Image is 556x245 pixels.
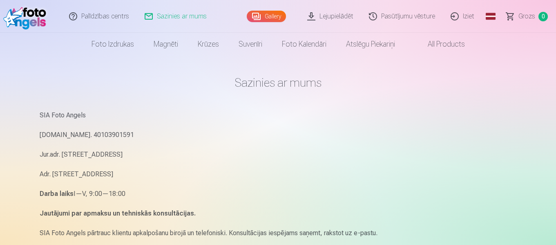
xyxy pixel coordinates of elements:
a: Foto izdrukas [82,33,144,56]
p: Adr. [STREET_ADDRESS] [40,169,517,180]
span: Grozs [518,11,535,21]
strong: Jautājumi par apmaksu un tehniskās konsultācijas. [40,209,196,217]
p: Jur.adr. [STREET_ADDRESS] [40,149,517,160]
a: Magnēti [144,33,188,56]
a: Foto kalendāri [272,33,336,56]
a: Suvenīri [229,33,272,56]
span: 0 [538,12,548,21]
p: [DOMAIN_NAME]. 40103901591 [40,129,517,141]
a: Krūzes [188,33,229,56]
a: Atslēgu piekariņi [336,33,405,56]
a: Gallery [247,11,286,22]
p: SIA Foto Angels [40,110,517,121]
p: SIA Foto Angels pārtrauc klientu apkalpošanu birojā un telefoniski. Konsultācijas iespējams saņem... [40,227,517,239]
img: /fa1 [3,3,50,29]
strong: Darba laiks [40,190,74,198]
h1: Sazinies ar mums [40,75,517,90]
p: I—V, 9:00—18:00 [40,188,517,200]
a: All products [405,33,475,56]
